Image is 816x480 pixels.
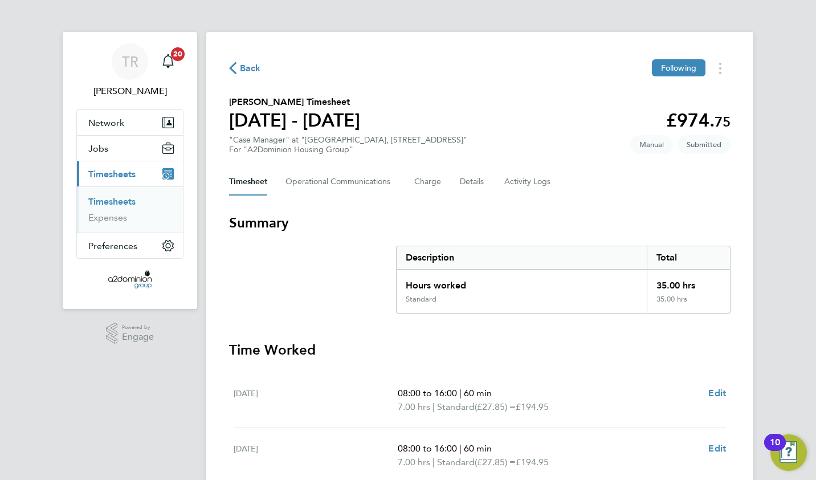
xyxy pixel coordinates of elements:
h1: [DATE] - [DATE] [229,109,360,132]
div: 35.00 hrs [647,295,730,313]
div: 35.00 hrs [647,270,730,295]
div: For "A2Dominion Housing Group" [229,145,467,154]
div: Hours worked [397,270,647,295]
button: Operational Communications [285,168,396,196]
button: Timesheets [77,161,183,186]
div: Description [397,246,647,269]
span: This timesheet was manually created. [630,135,673,154]
span: (£27.85) = [475,457,516,467]
span: Edit [708,443,726,454]
div: Timesheets [77,186,183,233]
span: | [459,388,462,398]
span: Standard [437,400,475,414]
span: (£27.85) = [475,401,516,412]
a: Edit [708,442,726,455]
span: £194.95 [516,457,549,467]
span: 7.00 hrs [398,457,430,467]
a: Timesheets [88,196,136,207]
span: | [433,401,435,412]
a: Go to home page [76,270,183,288]
button: Timesheets Menu [710,59,731,77]
button: Charge [414,168,442,196]
span: Following [661,63,696,73]
a: Edit [708,387,726,400]
div: "Case Manager" at "[GEOGRAPHIC_DATA], [STREET_ADDRESS]" [229,135,467,154]
span: 20 [171,47,185,61]
span: 60 min [464,443,492,454]
span: 08:00 to 16:00 [398,443,457,454]
span: This timesheet is Submitted. [678,135,731,154]
span: Standard [437,455,475,469]
span: | [459,443,462,454]
span: Back [240,62,261,75]
button: Timesheet [229,168,267,196]
span: 08:00 to 16:00 [398,388,457,398]
nav: Main navigation [63,32,197,309]
app-decimal: £974. [666,109,731,131]
a: Powered byEngage [106,323,154,344]
a: TR[PERSON_NAME] [76,43,183,98]
div: Summary [396,246,731,314]
span: 75 [715,113,731,130]
span: 60 min [464,388,492,398]
span: Powered by [122,323,154,332]
button: Preferences [77,233,183,258]
span: Edit [708,388,726,398]
span: Jobs [88,143,108,154]
button: Activity Logs [504,168,552,196]
div: Standard [406,295,436,304]
span: TR [122,54,138,69]
button: Details [460,168,486,196]
h3: Summary [229,214,731,232]
div: Total [647,246,730,269]
div: [DATE] [234,387,398,414]
span: £194.95 [516,401,549,412]
span: | [433,457,435,467]
span: Tanya Reddick [76,84,183,98]
div: 10 [770,442,780,457]
a: Expenses [88,212,127,223]
span: Timesheets [88,169,136,180]
h3: Time Worked [229,341,731,359]
a: 20 [157,43,179,80]
span: Preferences [88,241,137,251]
button: Back [229,61,261,75]
button: Open Resource Center, 10 new notifications [770,434,807,471]
span: Engage [122,332,154,342]
span: 7.00 hrs [398,401,430,412]
button: Jobs [77,136,183,161]
div: [DATE] [234,442,398,469]
img: a2dominion-logo-retina.png [108,270,151,288]
h2: [PERSON_NAME] Timesheet [229,95,360,109]
button: Network [77,110,183,135]
button: Following [652,59,705,76]
span: Network [88,117,124,128]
